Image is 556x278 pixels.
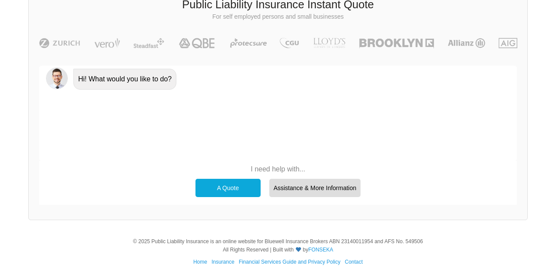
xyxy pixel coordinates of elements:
[73,69,176,90] div: Hi! What would you like to do?
[308,38,350,48] img: LLOYD's | Public Liability Insurance
[130,38,168,48] img: Steadfast | Public Liability Insurance
[46,67,68,89] img: Chatbot | PLI
[193,259,207,265] a: Home
[212,259,235,265] a: Insurance
[495,38,521,48] img: AIG | Public Liability Insurance
[443,38,490,48] img: Allianz | Public Liability Insurance
[35,13,521,21] p: For self employed persons and small businesses
[239,259,341,265] a: Financial Services Guide and Privacy Policy
[276,38,302,48] img: CGU | Public Liability Insurance
[345,259,363,265] a: Contact
[227,38,271,48] img: Protecsure | Public Liability Insurance
[308,247,333,253] a: FONSEKA
[195,179,261,197] div: A Quote
[356,38,437,48] img: Brooklyn | Public Liability Insurance
[90,38,124,48] img: Vero | Public Liability Insurance
[269,179,361,197] div: Assistance & More Information
[191,164,365,174] p: I need help with...
[35,38,84,48] img: Zurich | Public Liability Insurance
[174,38,221,48] img: QBE | Public Liability Insurance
